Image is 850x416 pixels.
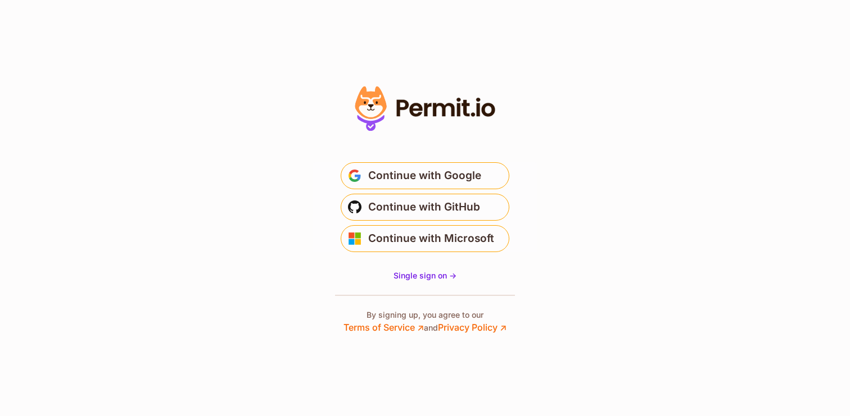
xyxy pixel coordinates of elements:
a: Terms of Service ↗ [343,322,424,333]
button: Continue with Google [341,162,509,189]
span: Continue with Google [368,167,481,185]
a: Single sign on -> [394,270,456,281]
button: Continue with GitHub [341,194,509,221]
span: Continue with Microsoft [368,230,494,248]
span: Single sign on -> [394,271,456,280]
a: Privacy Policy ↗ [438,322,507,333]
span: Continue with GitHub [368,198,480,216]
button: Continue with Microsoft [341,225,509,252]
p: By signing up, you agree to our and [343,309,507,334]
